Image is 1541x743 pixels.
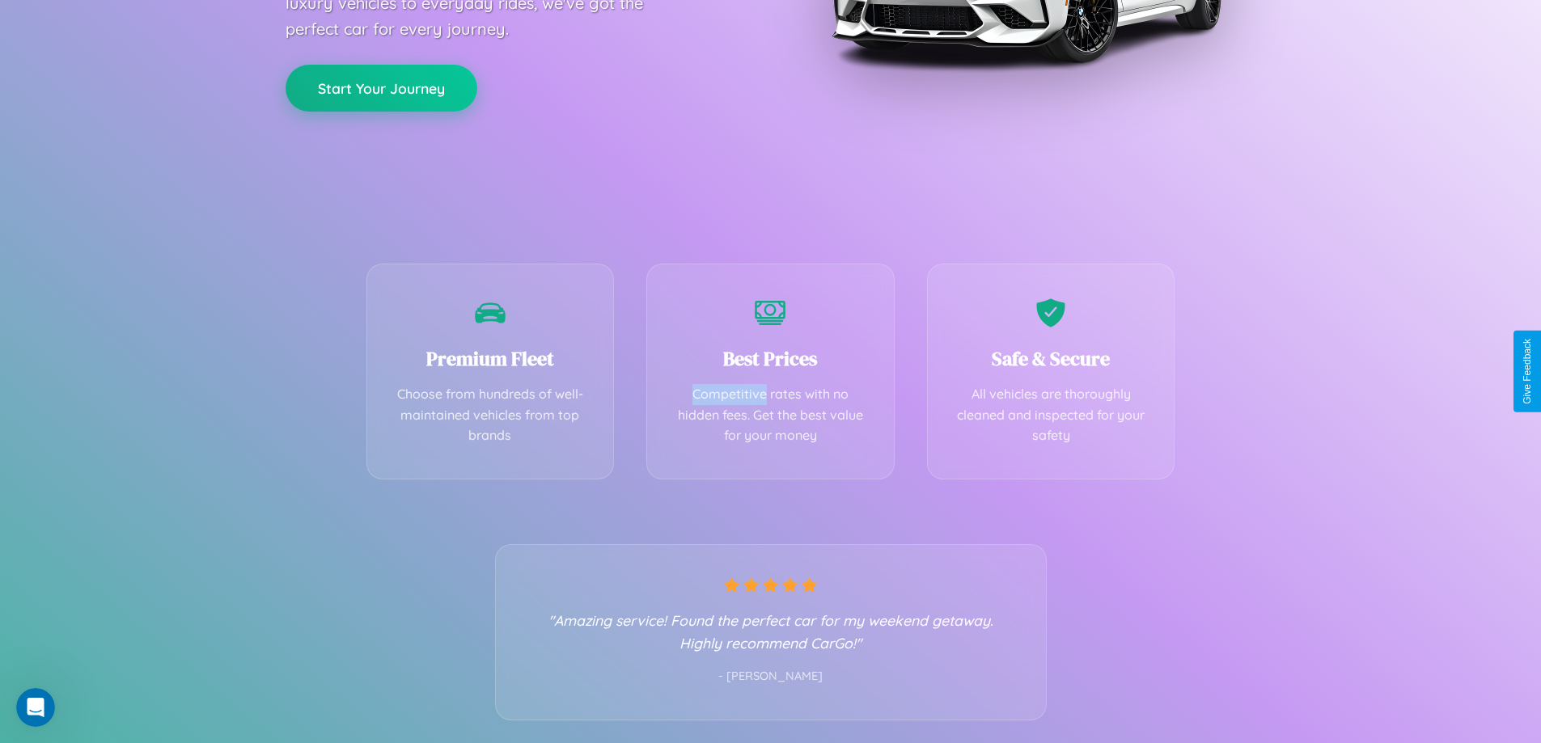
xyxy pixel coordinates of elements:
p: "Amazing service! Found the perfect car for my weekend getaway. Highly recommend CarGo!" [528,609,1014,654]
h3: Premium Fleet [392,345,590,372]
p: All vehicles are thoroughly cleaned and inspected for your safety [952,384,1150,446]
p: Competitive rates with no hidden fees. Get the best value for your money [671,384,870,446]
div: Give Feedback [1522,339,1533,404]
p: - [PERSON_NAME] [528,666,1014,687]
p: Choose from hundreds of well-maintained vehicles from top brands [392,384,590,446]
h3: Safe & Secure [952,345,1150,372]
button: Start Your Journey [286,65,477,112]
h3: Best Prices [671,345,870,372]
iframe: Intercom live chat [16,688,55,727]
